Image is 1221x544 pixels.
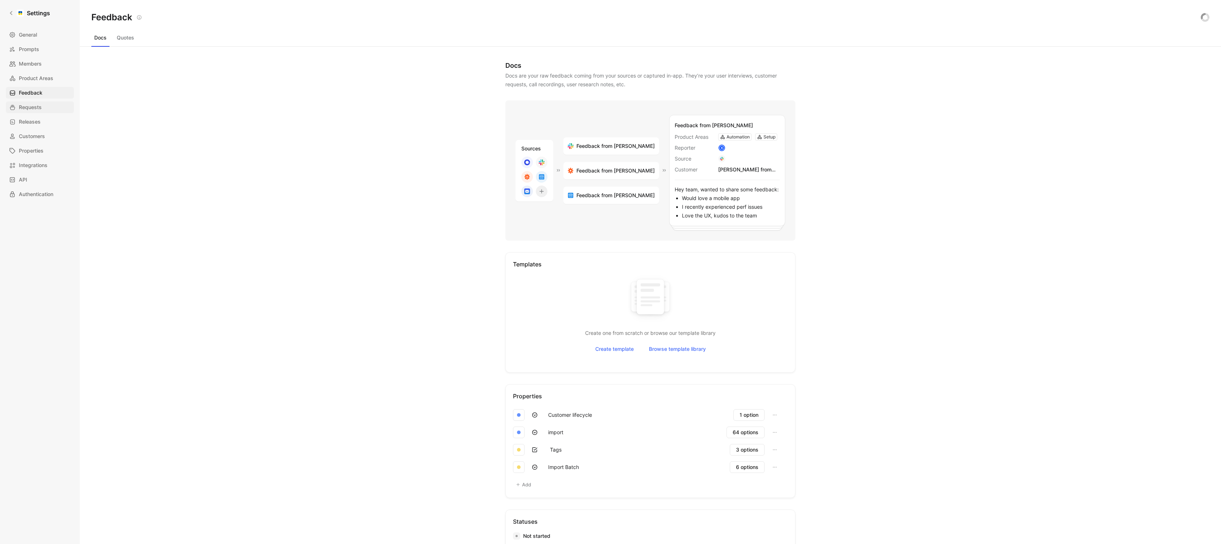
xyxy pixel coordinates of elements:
[19,30,37,39] span: General
[19,74,53,83] span: Product Areas
[6,145,74,157] a: Properties
[718,165,780,174] div: [PERSON_NAME] from
[521,145,541,151] span: Sources
[675,133,715,141] span: Product Areas
[19,103,42,112] span: Requests
[576,166,655,175] span: Feedback from [PERSON_NAME]
[6,87,74,99] a: Feedback
[727,133,750,141] div: Automation
[733,409,765,421] button: 1 option
[675,154,715,163] span: Source
[6,72,74,84] a: Product Areas
[589,343,640,355] button: Create template
[91,12,132,23] h2: Feedback
[513,392,788,400] div: Properties
[19,190,53,199] span: Authentication
[114,32,137,43] button: Quotes
[727,427,765,438] button: 64 options
[19,117,41,126] span: Releases
[576,191,655,200] span: Feedback from [PERSON_NAME]
[6,43,74,55] a: Prompts
[19,175,27,184] span: API
[545,461,582,473] button: Import Batch
[719,145,724,150] div: K
[513,517,788,526] div: Statuses
[682,211,780,220] li: Love the UX, kudos to the team
[6,159,74,171] a: Integrations
[625,274,675,323] img: template illustration
[505,71,795,89] div: Docs are your raw feedback coming from your sources or captured in-app. They’re your user intervi...
[649,345,706,353] span: Browse template library
[19,59,42,68] span: Members
[505,61,795,70] div: Docs
[730,461,765,473] button: 6 options
[736,463,758,472] span: 6 options
[6,174,74,186] a: API
[27,9,50,17] h1: Settings
[545,427,567,438] button: import
[91,32,109,43] button: Docs
[19,132,45,141] span: Customers
[513,532,788,540] div: Not started
[675,122,753,128] span: Feedback from [PERSON_NAME]
[595,345,634,353] span: Create template
[19,45,39,54] span: Prompts
[6,29,74,41] a: General
[545,409,595,421] button: Customer lifecycle
[19,146,44,155] span: Properties
[675,165,715,174] span: Customer
[545,444,567,456] button: Tags
[740,411,758,419] span: 1 option
[6,101,74,113] a: Requests
[675,144,715,152] span: Reporter
[682,203,780,211] li: I recently experienced perf issues
[19,88,42,97] span: Feedback
[19,161,47,170] span: Integrations
[6,188,74,200] a: Authentication
[513,260,788,269] div: Templates
[6,130,74,142] a: Customers
[513,329,788,337] p: Create one from scratch or browse our template library
[736,445,758,454] span: 3 options
[763,133,775,141] div: Setup
[682,194,780,203] li: Would love a mobile app
[733,428,758,437] span: 64 options
[6,58,74,70] a: Members
[6,116,74,128] a: Releases
[6,6,53,20] a: Settings
[643,343,712,355] button: Browse template library
[730,444,765,456] button: 3 options
[675,180,780,220] div: Hey team, wanted to share some feedback:
[576,142,655,150] span: Feedback from [PERSON_NAME]
[513,479,534,490] button: Add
